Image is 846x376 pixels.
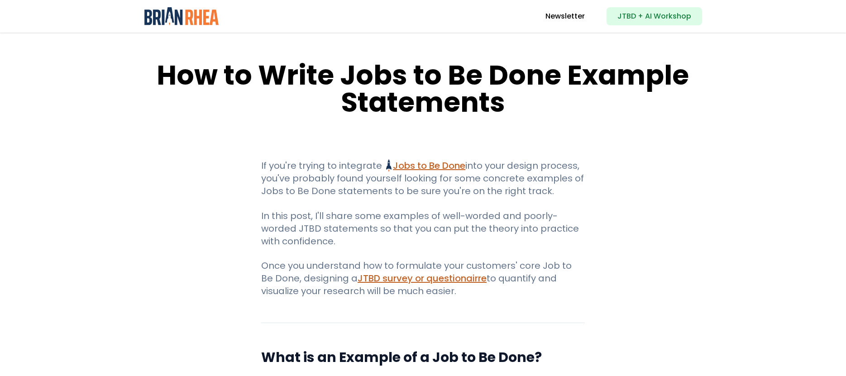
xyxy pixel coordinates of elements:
p: In this post, I'll share some examples of well-worded and poorly-worded JTBD statements so that y... [261,209,585,247]
h1: How to Write Jobs to Be Done Example Statements [141,62,705,116]
a: Newsletter [545,11,585,22]
img: Brian Rhea [144,7,219,25]
a: Jobs to Be Done [386,159,465,172]
p: If you're trying to integrate into your design process, you've probably found yourself looking fo... [261,159,585,197]
h2: What is an Example of a Job to Be Done? [261,348,585,366]
a: JTBD + AI Workshop [607,7,702,25]
a: JTBD survey or questionairre [358,272,487,285]
p: Once you understand how to formulate your customers' core Job to Be Done, designing a to quantify... [261,259,585,297]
